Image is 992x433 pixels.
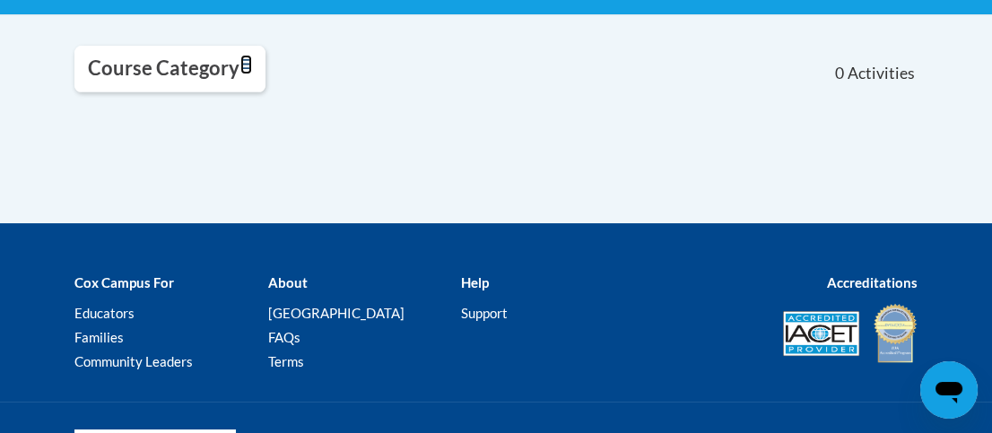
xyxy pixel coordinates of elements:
[88,55,239,82] h3: Course Category
[268,329,300,345] a: FAQs
[74,329,124,345] a: Families
[268,353,304,369] a: Terms
[240,55,252,74] a: Toggle collapse
[835,64,844,83] span: 0
[847,64,914,83] span: Activities
[461,305,508,321] a: Support
[74,274,174,290] b: Cox Campus For
[74,353,193,369] a: Community Leaders
[74,305,135,321] a: Educators
[461,274,489,290] b: Help
[920,361,978,419] iframe: Button to launch messaging window
[827,274,918,290] b: Accreditations
[873,302,918,365] img: IDA® Accredited
[268,274,308,290] b: About
[783,311,859,356] img: Accredited IACET® Provider
[268,305,405,321] a: [GEOGRAPHIC_DATA]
